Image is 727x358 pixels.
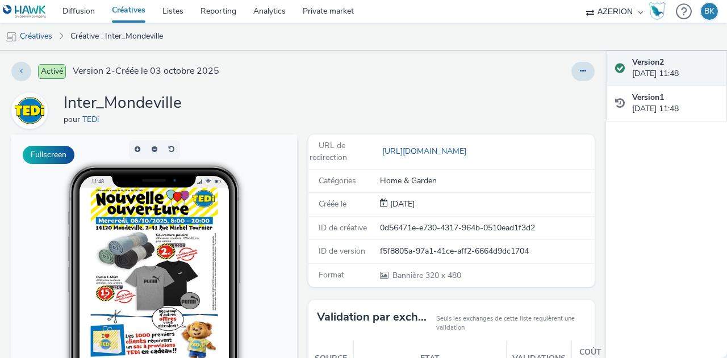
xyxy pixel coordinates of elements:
[13,94,46,127] img: TEDi
[206,252,232,259] span: Desktop
[704,3,715,20] div: BK
[380,146,471,157] a: [URL][DOMAIN_NAME]
[64,114,82,125] span: pour
[649,2,670,20] a: Hawk Academy
[73,65,219,78] span: Version 2 - Créée le 03 octobre 2025
[191,249,271,262] li: Desktop
[319,199,346,209] span: Créée le
[388,199,415,210] div: Création 03 octobre 2025, 11:48
[632,57,718,80] div: [DATE] 11:48
[6,31,17,43] img: mobile
[319,269,344,280] span: Format
[206,266,233,272] span: QR Code
[80,53,207,244] img: Advertisement preview
[82,114,103,125] a: TEDi
[392,270,425,281] span: Bannière
[436,314,586,333] small: Seuls les exchanges de cette liste requièrent une validation
[191,262,271,276] li: QR Code
[38,64,66,79] span: Activé
[64,92,182,114] h1: Inter_Mondeville
[3,5,47,19] img: undefined Logo
[11,105,52,116] a: TEDi
[380,246,594,257] div: f5f8805a-97a1-41ce-aff2-6664d9dc1704
[80,44,93,50] span: 11:48
[391,270,461,281] span: 320 x 480
[632,57,664,68] strong: Version 2
[319,246,365,256] span: ID de version
[632,92,718,115] div: [DATE] 11:48
[317,309,430,326] h3: Validation par exchange
[388,199,415,209] span: [DATE]
[206,238,243,245] span: Smartphone
[319,175,356,186] span: Catégories
[65,23,169,50] a: Créative : Inter_Mondeville
[191,235,271,249] li: Smartphone
[23,146,74,164] button: Fullscreen
[649,2,666,20] img: Hawk Academy
[632,92,664,103] strong: Version 1
[380,222,594,234] div: 0d56471e-e730-4317-964b-0510ead1f3d2
[319,222,367,233] span: ID de créative
[380,175,594,187] div: Home & Garden
[310,140,347,162] span: URL de redirection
